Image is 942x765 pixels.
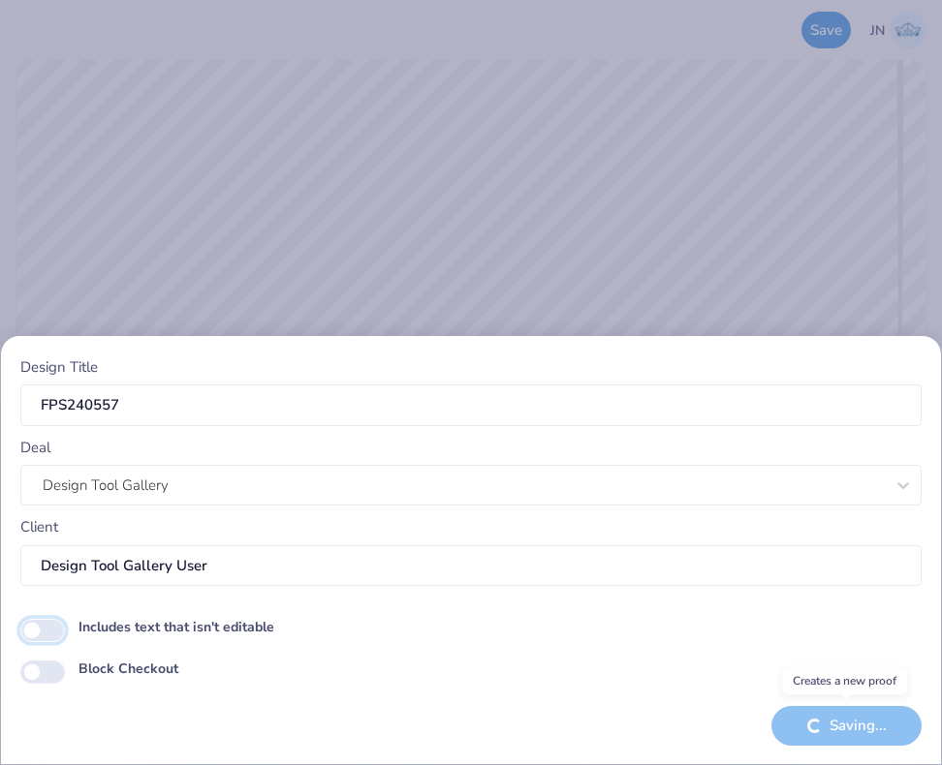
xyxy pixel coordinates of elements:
label: Client [20,516,58,538]
label: Includes text that isn't editable [78,617,274,637]
input: e.g. Ethan Linker [20,545,922,587]
label: Block Checkout [78,658,178,679]
label: Deal [20,437,50,459]
label: Design Title [20,356,98,379]
div: Creates a new proof [782,667,907,694]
